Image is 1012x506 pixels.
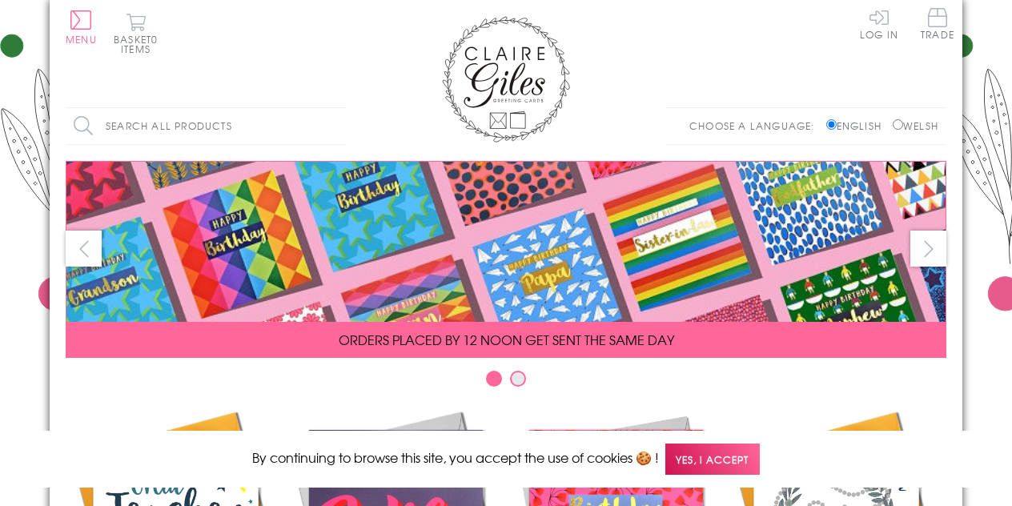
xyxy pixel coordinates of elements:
button: next [910,231,946,267]
a: Log In [860,8,898,39]
span: ORDERS PLACED BY 12 NOON GET SENT THE SAME DAY [339,330,674,349]
img: Claire Giles Greetings Cards [442,16,570,143]
span: Menu [66,32,97,46]
button: Menu [66,10,97,44]
div: Carousel Pagination [66,370,946,395]
p: Choose a language: [689,118,823,133]
button: Carousel Page 1 (Current Slide) [486,371,502,387]
label: English [826,118,890,133]
label: Welsh [893,118,938,133]
button: Basket0 items [114,13,158,54]
input: Welsh [893,119,903,130]
button: Carousel Page 2 [510,371,526,387]
input: Search [330,108,346,144]
input: English [826,119,837,130]
span: Trade [921,8,954,39]
input: Search all products [66,108,346,144]
span: 0 items [121,32,158,56]
button: prev [66,231,102,267]
a: Trade [921,8,954,42]
span: Yes, I accept [665,444,760,475]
